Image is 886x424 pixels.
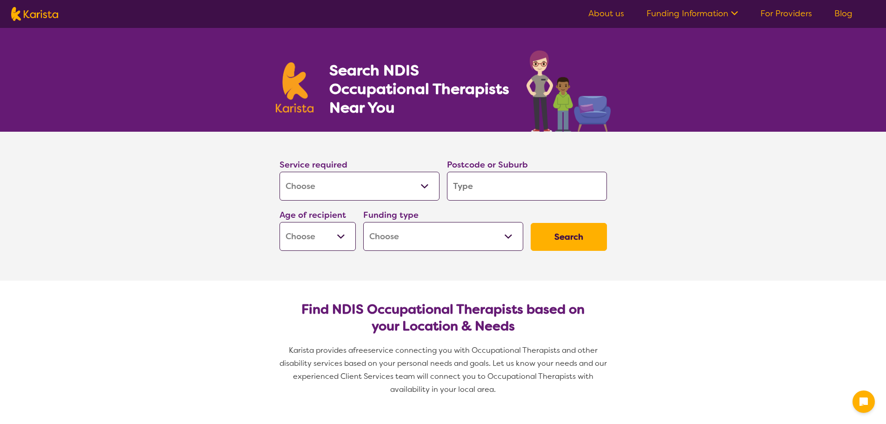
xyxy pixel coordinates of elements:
[834,8,853,19] a: Blog
[531,223,607,251] button: Search
[588,8,624,19] a: About us
[363,209,419,221] label: Funding type
[276,62,314,113] img: Karista logo
[646,8,738,19] a: Funding Information
[760,8,812,19] a: For Providers
[287,301,600,335] h2: Find NDIS Occupational Therapists based on your Location & Needs
[280,159,347,170] label: Service required
[280,345,609,394] span: service connecting you with Occupational Therapists and other disability services based on your p...
[447,159,528,170] label: Postcode or Suburb
[526,50,611,132] img: occupational-therapy
[289,345,353,355] span: Karista provides a
[447,172,607,201] input: Type
[280,209,346,221] label: Age of recipient
[329,61,510,117] h1: Search NDIS Occupational Therapists Near You
[353,345,368,355] span: free
[11,7,58,21] img: Karista logo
